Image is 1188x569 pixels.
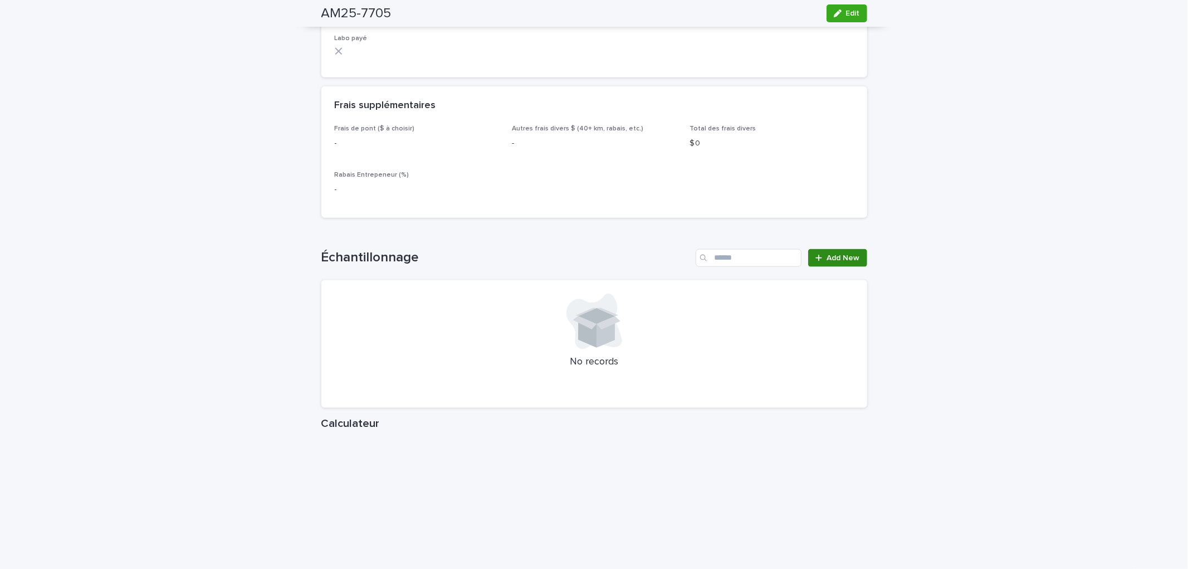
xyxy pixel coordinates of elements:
[335,138,499,149] p: -
[335,100,436,112] h2: Frais supplémentaires
[512,125,643,132] span: Autres frais divers $ (40+ km, rabais, etc.)
[690,138,854,149] p: $ 0
[827,4,867,22] button: Edit
[827,254,860,262] span: Add New
[321,417,867,430] h1: Calculateur
[696,249,801,267] input: Search
[512,138,676,149] p: -
[321,250,692,266] h1: Échantillonnage
[808,249,867,267] a: Add New
[335,125,415,132] span: Frais de pont ($ à choisir)
[335,35,368,42] span: Labo payé
[321,6,392,22] h2: AM25-7705
[690,125,756,132] span: Total des frais divers
[335,184,499,196] p: -
[335,172,409,178] span: Rabais Entrepeneur (%)
[846,9,860,17] span: Edit
[335,356,854,368] p: No records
